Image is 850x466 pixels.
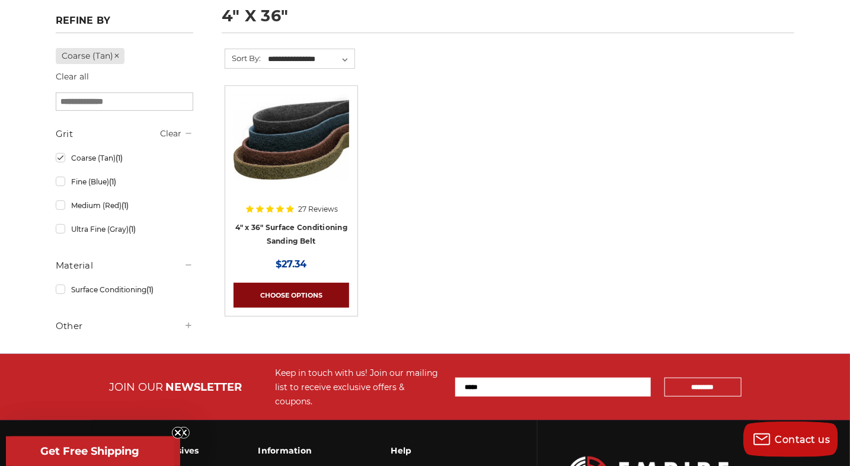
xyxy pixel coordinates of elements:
[122,201,129,210] span: (1)
[56,319,193,333] h5: Other
[41,445,140,458] span: Get Free Shipping
[56,258,193,273] h5: Material
[743,422,838,457] button: Contact us
[129,225,136,234] span: (1)
[109,177,116,186] span: (1)
[56,279,193,300] a: Surface Conditioning
[276,258,306,270] span: $27.34
[110,381,164,394] span: JOIN OUR
[178,427,190,439] button: Close teaser
[234,94,349,189] img: 4"x36" Surface Conditioning Sanding Belts
[56,48,124,64] a: Coarse (Tan)
[160,128,181,139] a: Clear
[775,434,830,445] span: Contact us
[56,219,193,240] a: Ultra Fine (Gray)
[56,195,193,216] a: Medium (Red)
[222,8,794,33] h1: 4" x 36"
[122,438,199,463] h3: Empire Abrasives
[225,49,261,67] label: Sort By:
[56,71,89,82] a: Clear all
[56,148,193,168] a: Coarse (Tan)
[266,50,354,68] select: Sort By:
[56,171,193,192] a: Fine (Blue)
[258,438,332,463] h3: Information
[234,94,349,246] a: 4"x36" Surface Conditioning Sanding Belts
[166,381,242,394] span: NEWSLETTER
[116,154,123,162] span: (1)
[56,15,193,33] h5: Refine by
[276,366,443,408] div: Keep in touch with us! Join our mailing list to receive exclusive offers & coupons.
[234,283,349,308] a: Choose Options
[6,436,174,466] div: Get Free ShippingClose teaser
[146,285,154,294] span: (1)
[56,127,193,141] h5: Grit
[172,427,184,439] button: Close teaser
[391,438,471,463] h3: Help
